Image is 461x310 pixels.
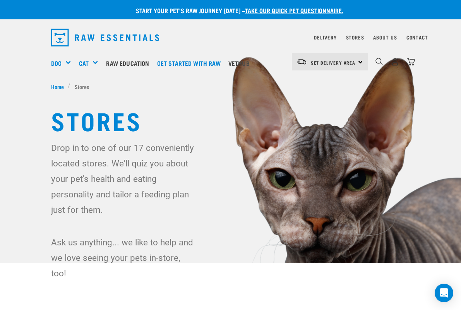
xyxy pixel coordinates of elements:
img: van-moving.png [296,58,307,65]
a: take our quick pet questionnaire. [245,9,343,12]
a: Home [51,82,68,91]
a: About Us [373,36,397,39]
nav: breadcrumbs [51,82,410,91]
nav: dropdown navigation [45,26,416,50]
a: Raw Education [104,48,155,79]
a: Vethub [226,48,255,79]
a: Cat [79,58,89,68]
a: Delivery [314,36,336,39]
img: Raw Essentials Logo [51,29,159,46]
span: Home [51,82,64,91]
img: home-icon-1@2x.png [375,58,383,65]
a: Contact [406,36,428,39]
img: user.png [391,58,399,66]
a: Stores [346,36,364,39]
p: Ask us anything... we like to help and we love seeing your pets in-store, too! [51,235,195,281]
a: Get started with Raw [155,48,226,79]
div: Open Intercom Messenger [435,284,453,302]
img: home-icon@2x.png [407,58,415,66]
p: Drop in to one of our 17 conveniently located stores. We'll quiz you about your pet's health and ... [51,140,195,218]
span: Set Delivery Area [311,61,356,64]
h1: Stores [51,106,410,134]
a: Dog [51,58,62,68]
